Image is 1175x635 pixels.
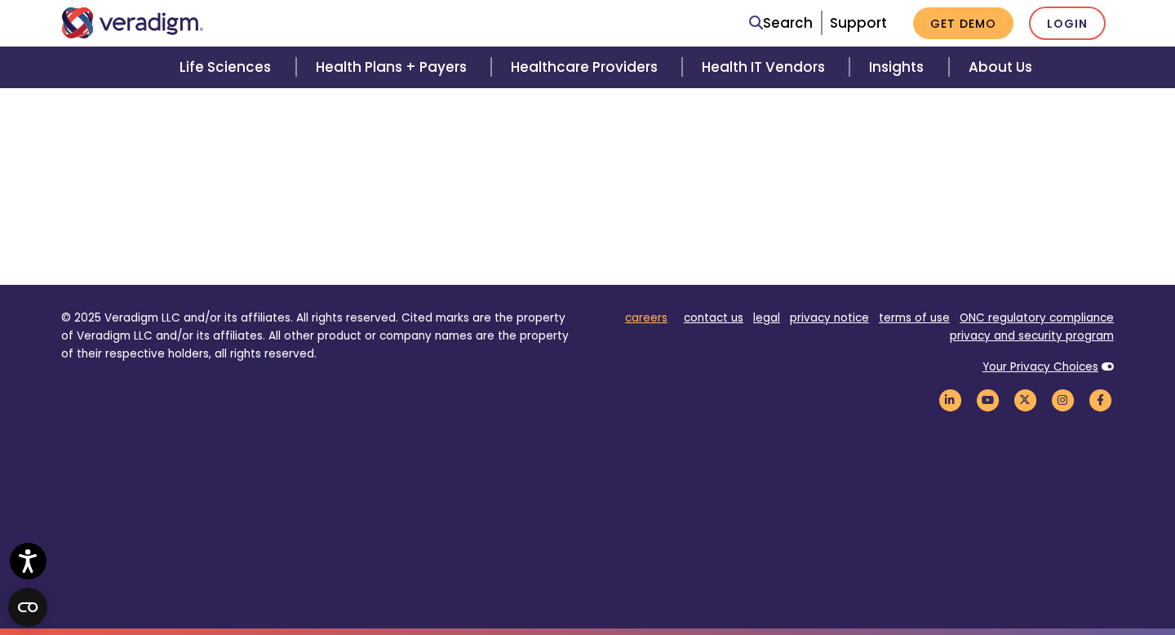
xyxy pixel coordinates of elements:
[749,12,813,34] a: Search
[862,534,1155,615] iframe: Drift Chat Widget
[753,310,780,326] a: legal
[1086,392,1114,407] a: Veradigm Facebook Link
[849,47,948,88] a: Insights
[296,47,491,88] a: Health Plans + Payers
[61,7,204,38] img: Veradigm logo
[1011,392,1039,407] a: Veradigm Twitter Link
[625,310,667,326] a: careers
[949,47,1052,88] a: About Us
[61,309,575,362] p: © 2025 Veradigm LLC and/or its affiliates. All rights reserved. Cited marks are the property of V...
[960,310,1114,326] a: ONC regulatory compliance
[936,392,964,407] a: Veradigm LinkedIn Link
[491,47,682,88] a: Healthcare Providers
[8,588,47,627] button: Open CMP widget
[682,47,849,88] a: Health IT Vendors
[973,392,1001,407] a: Veradigm YouTube Link
[684,310,743,326] a: contact us
[160,47,295,88] a: Life Sciences
[879,310,950,326] a: terms of use
[790,310,869,326] a: privacy notice
[950,328,1114,344] a: privacy and security program
[982,359,1098,375] a: Your Privacy Choices
[830,13,887,33] a: Support
[1029,7,1106,40] a: Login
[1049,392,1076,407] a: Veradigm Instagram Link
[913,7,1013,39] a: Get Demo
